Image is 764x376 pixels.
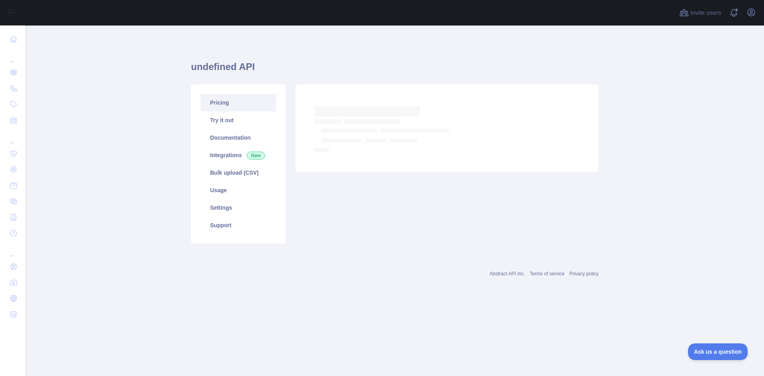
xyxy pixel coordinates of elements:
span: Invite users [690,8,721,18]
a: Pricing [201,94,276,111]
div: ... [6,129,19,145]
button: Invite users [678,6,723,19]
a: Support [201,216,276,234]
iframe: Toggle Customer Support [688,343,748,360]
a: Settings [201,199,276,216]
a: Terms of service [530,271,564,277]
div: ... [6,48,19,64]
a: Privacy policy [569,271,598,277]
a: Abstract API Inc. [490,271,525,277]
span: New [247,152,265,160]
a: Documentation [201,129,276,146]
a: Integrations New [201,146,276,164]
a: Bulk upload (CSV) [201,164,276,181]
div: ... [6,242,19,258]
a: Usage [201,181,276,199]
a: Try it out [201,111,276,129]
h1: undefined API [191,60,598,80]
